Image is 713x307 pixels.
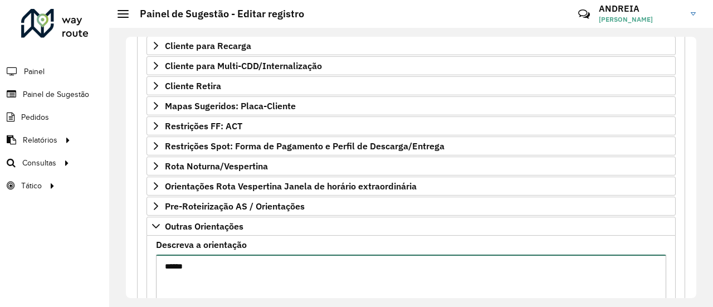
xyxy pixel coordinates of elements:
[146,197,676,216] a: Pre-Roteirização AS / Orientações
[21,111,49,123] span: Pedidos
[146,157,676,176] a: Rota Noturna/Vespertina
[23,89,89,100] span: Painel de Sugestão
[165,142,445,150] span: Restrições Spot: Forma de Pagamento e Perfil de Descarga/Entrega
[165,202,305,211] span: Pre-Roteirização AS / Orientações
[146,116,676,135] a: Restrições FF: ACT
[165,101,296,110] span: Mapas Sugeridos: Placa-Cliente
[165,81,221,90] span: Cliente Retira
[599,3,682,14] h3: ANDREIA
[572,2,596,26] a: Contato Rápido
[165,222,243,231] span: Outras Orientações
[22,157,56,169] span: Consultas
[129,8,304,20] h2: Painel de Sugestão - Editar registro
[165,121,242,130] span: Restrições FF: ACT
[21,180,42,192] span: Tático
[23,134,57,146] span: Relatórios
[146,76,676,95] a: Cliente Retira
[165,41,251,50] span: Cliente para Recarga
[165,162,268,170] span: Rota Noturna/Vespertina
[165,61,322,70] span: Cliente para Multi-CDD/Internalização
[146,96,676,115] a: Mapas Sugeridos: Placa-Cliente
[24,66,45,77] span: Painel
[146,36,676,55] a: Cliente para Recarga
[146,56,676,75] a: Cliente para Multi-CDD/Internalização
[165,182,417,191] span: Orientações Rota Vespertina Janela de horário extraordinária
[146,137,676,155] a: Restrições Spot: Forma de Pagamento e Perfil de Descarga/Entrega
[599,14,682,25] span: [PERSON_NAME]
[146,217,676,236] a: Outras Orientações
[146,177,676,196] a: Orientações Rota Vespertina Janela de horário extraordinária
[156,238,247,251] label: Descreva a orientação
